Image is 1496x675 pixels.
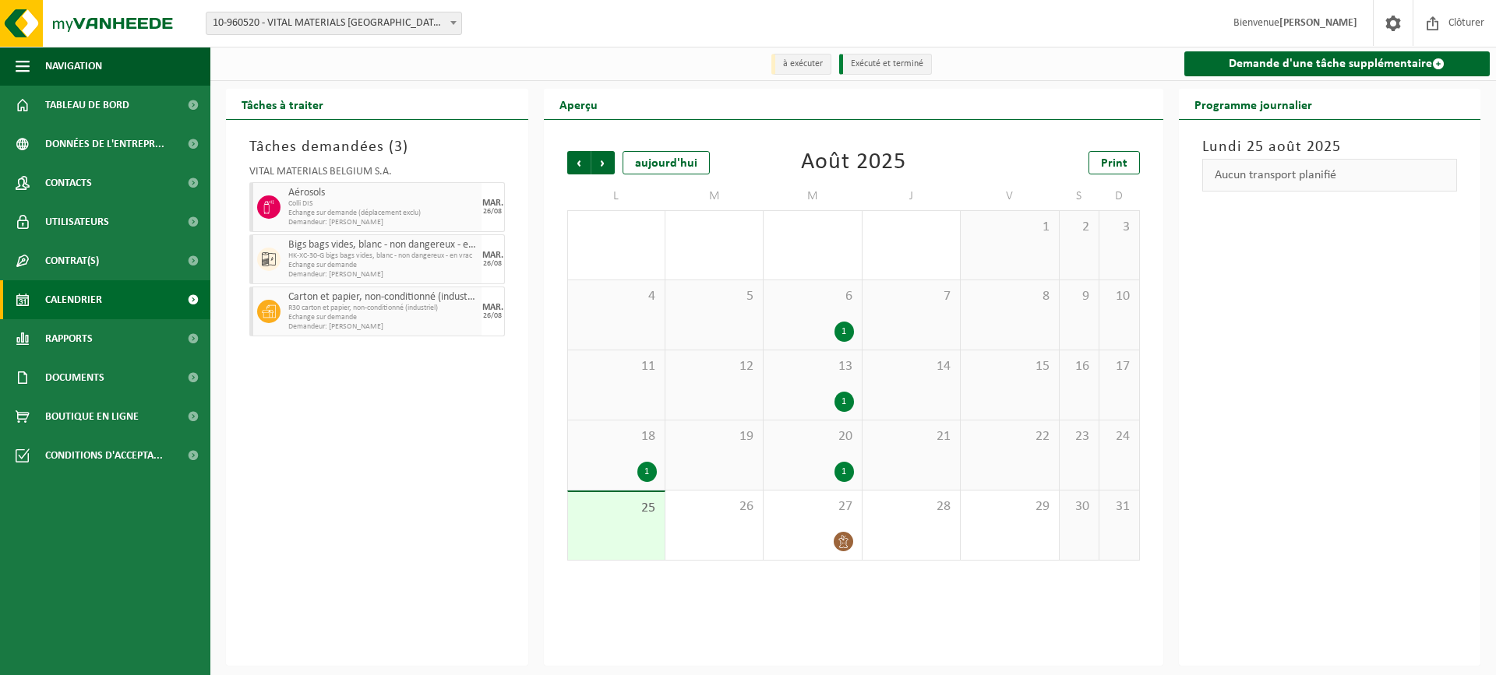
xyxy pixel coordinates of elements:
span: 31 [1107,498,1131,515]
span: Echange sur demande [288,313,478,322]
td: M [764,182,862,210]
span: 21 [870,428,952,445]
div: 1 [834,322,854,342]
span: 10-960520 - VITAL MATERIALS BELGIUM S.A. - TILLY [206,12,462,35]
span: 3 [1107,219,1131,236]
span: 4 [576,288,657,305]
span: 25 [576,500,657,517]
span: 6 [771,288,853,305]
span: Documents [45,358,104,397]
div: 1 [637,462,657,482]
h2: Tâches à traiter [226,89,339,119]
span: Demandeur: [PERSON_NAME] [288,270,478,279]
span: Carton et papier, non-conditionné (industriel) [288,291,478,304]
div: MAR. [482,251,503,260]
span: 20 [771,428,853,445]
span: Echange sur demande (déplacement exclu) [288,209,478,218]
span: 18 [576,428,657,445]
span: Aérosols [288,187,478,199]
span: Rapports [45,319,93,358]
td: D [1099,182,1139,210]
strong: [PERSON_NAME] [1279,17,1357,29]
td: L [567,182,665,210]
span: 26 [673,498,755,515]
span: 9 [1067,288,1091,305]
div: 26/08 [483,312,502,320]
span: 23 [1067,428,1091,445]
span: 10 [1107,288,1131,305]
span: 3 [394,139,403,155]
h2: Aperçu [544,89,613,119]
span: 14 [870,358,952,375]
div: 1 [834,462,854,482]
div: 26/08 [483,208,502,216]
a: Demande d'une tâche supplémentaire [1184,51,1491,76]
span: 10-960520 - VITAL MATERIALS BELGIUM S.A. - TILLY [206,12,461,34]
li: Exécuté et terminé [839,54,932,75]
span: 7 [870,288,952,305]
span: Colli DIS [288,199,478,209]
td: M [665,182,764,210]
span: Données de l'entrepr... [45,125,164,163]
span: R30 carton et papier, non-conditionné (industriel) [288,304,478,313]
div: MAR. [482,199,503,208]
span: 19 [673,428,755,445]
span: Contrat(s) [45,241,99,280]
h3: Tâches demandées ( ) [249,135,505,159]
span: 15 [969,358,1050,375]
td: V [961,182,1059,210]
span: Calendrier [45,280,102,319]
span: Utilisateurs [45,202,109,241]
span: Tableau de bord [45,86,129,125]
li: à exécuter [771,54,831,75]
span: 16 [1067,358,1091,375]
span: Navigation [45,47,102,86]
span: 29 [969,498,1050,515]
span: HK-XC-30-G bigs bags vides, blanc - non dangereux - en vrac [288,251,478,261]
td: S [1060,182,1099,210]
span: 30 [1067,498,1091,515]
span: 27 [771,498,853,515]
span: 2 [1067,219,1091,236]
div: 1 [834,392,854,412]
span: Précédent [567,151,591,174]
div: Août 2025 [801,151,906,174]
span: 12 [673,358,755,375]
span: 1 [969,219,1050,236]
h2: Programme journalier [1179,89,1328,119]
div: MAR. [482,303,503,312]
iframe: chat widget [8,641,260,675]
span: Demandeur: [PERSON_NAME] [288,218,478,227]
h3: Lundi 25 août 2025 [1202,135,1458,159]
span: 17 [1107,358,1131,375]
div: Aucun transport planifié [1202,159,1458,192]
span: 13 [771,358,853,375]
span: Print [1101,157,1127,170]
span: 11 [576,358,657,375]
span: Bigs bags vides, blanc - non dangereux - en vrac [288,239,478,251]
span: Conditions d'accepta... [45,436,163,475]
div: VITAL MATERIALS BELGIUM S.A. [249,167,505,182]
span: 22 [969,428,1050,445]
div: aujourd'hui [623,151,710,174]
div: 26/08 [483,260,502,268]
span: 8 [969,288,1050,305]
td: J [863,182,961,210]
span: Echange sur demande [288,261,478,270]
span: 28 [870,498,952,515]
span: Boutique en ligne [45,397,139,436]
span: 5 [673,288,755,305]
span: 24 [1107,428,1131,445]
span: Demandeur: [PERSON_NAME] [288,322,478,332]
a: Print [1088,151,1140,174]
span: Suivant [591,151,615,174]
span: Contacts [45,163,92,202]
